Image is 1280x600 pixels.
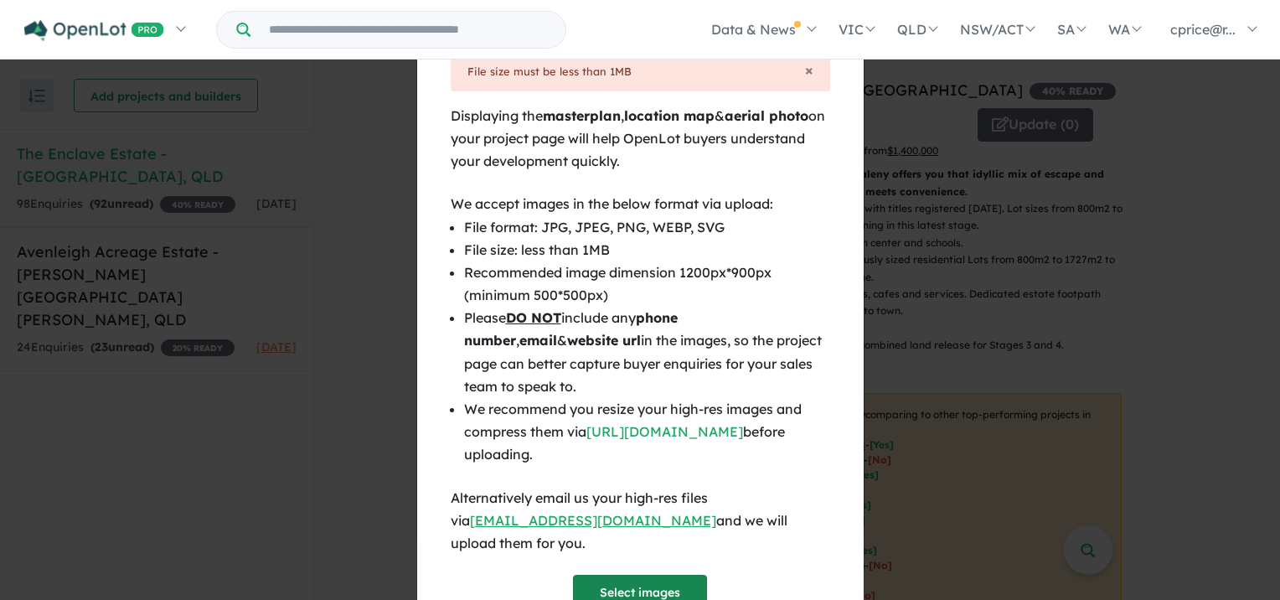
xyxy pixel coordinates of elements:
div: Displaying the , & on your project page will help OpenLot buyers understand your development quic... [451,105,830,173]
img: Openlot PRO Logo White [24,20,164,41]
span: × [805,60,813,80]
b: masterplan [543,107,621,124]
div: We accept images in the below format via upload: [451,193,830,215]
u: DO NOT [506,309,561,326]
li: File size: less than 1MB [464,239,830,261]
b: website url [567,332,641,349]
span: cprice@r... [1170,21,1236,38]
li: File format: JPG, JPEG, PNG, WEBP, SVG [464,216,830,239]
a: [EMAIL_ADDRESS][DOMAIN_NAME] [470,512,716,529]
li: We recommend you resize your high-res images and compress them via before uploading. [464,398,830,467]
b: email [519,332,557,349]
b: location map [624,107,715,124]
div: File size must be less than 1MB [467,63,813,81]
li: Please include any , & in the images, so the project page can better capture buyer enquiries for ... [464,307,830,398]
b: aerial photo [725,107,808,124]
div: Alternatively email us your high-res files via and we will upload them for you. [451,487,830,556]
button: Close [805,63,813,78]
input: Try estate name, suburb, builder or developer [254,12,562,48]
li: Recommended image dimension 1200px*900px (minimum 500*500px) [464,261,830,307]
a: [URL][DOMAIN_NAME] [586,423,743,440]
